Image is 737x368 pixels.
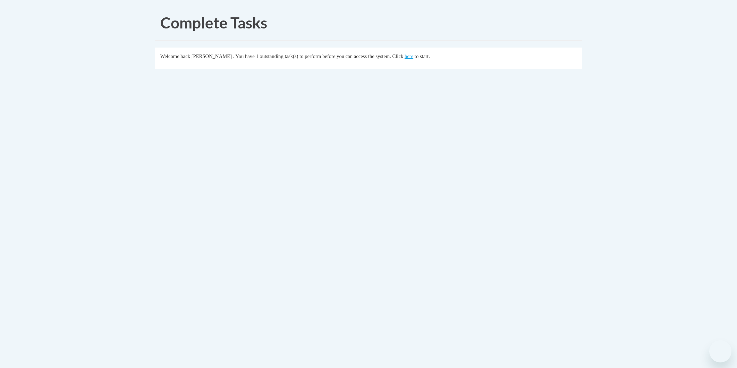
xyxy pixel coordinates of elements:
[405,53,413,59] a: here
[260,53,403,59] span: outstanding task(s) to perform before you can access the system. Click
[160,53,190,59] span: Welcome back
[709,340,731,362] iframe: Button to launch messaging window
[233,53,255,59] span: . You have
[192,53,232,59] span: [PERSON_NAME]
[256,53,258,59] span: 1
[415,53,430,59] span: to start.
[160,14,267,32] span: Complete Tasks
